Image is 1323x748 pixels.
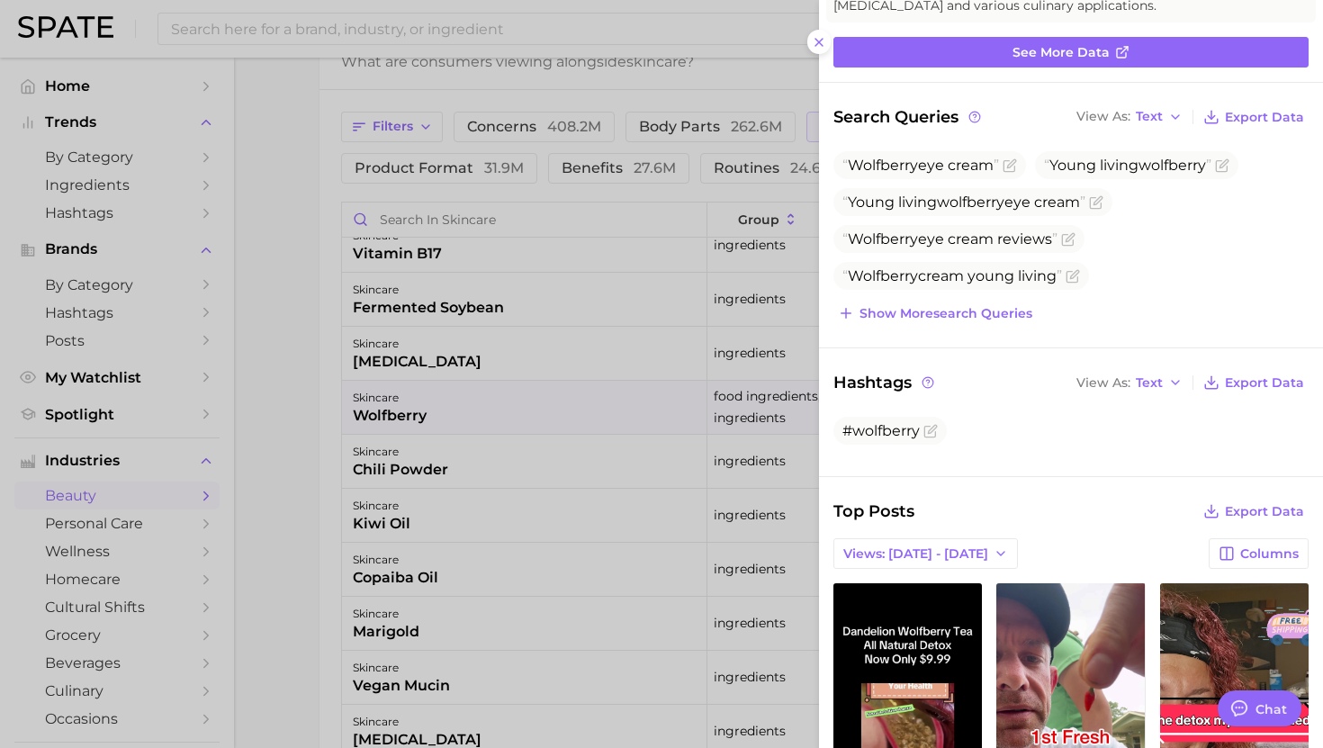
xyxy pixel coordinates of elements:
[848,157,918,174] span: Wolfberry
[923,424,938,438] button: Flag as miscategorized or irrelevant
[1199,499,1309,524] button: Export Data
[1076,112,1130,122] span: View As
[1072,105,1187,129] button: View AsText
[848,230,918,248] span: Wolfberry
[842,194,1085,211] span: Young living eye cream
[937,194,1004,211] span: wolfberry
[842,267,1062,284] span: cream young living
[1066,269,1080,284] button: Flag as miscategorized or irrelevant
[842,422,920,439] span: #wolfberry
[1012,45,1110,60] span: See more data
[1225,375,1304,391] span: Export Data
[859,306,1032,321] span: Show more search queries
[1209,538,1309,569] button: Columns
[1089,195,1103,210] button: Flag as miscategorized or irrelevant
[843,546,988,562] span: Views: [DATE] - [DATE]
[842,230,1057,248] span: eye cream reviews
[833,499,914,524] span: Top Posts
[848,267,918,284] span: Wolfberry
[1225,504,1304,519] span: Export Data
[1061,232,1075,247] button: Flag as miscategorized or irrelevant
[1199,104,1309,130] button: Export Data
[833,104,984,130] span: Search Queries
[833,370,937,395] span: Hashtags
[1136,112,1163,122] span: Text
[833,301,1037,326] button: Show moresearch queries
[1199,370,1309,395] button: Export Data
[1225,110,1304,125] span: Export Data
[833,538,1018,569] button: Views: [DATE] - [DATE]
[842,157,999,174] span: eye cream
[1138,157,1206,174] span: wolfberry
[1215,158,1229,173] button: Flag as miscategorized or irrelevant
[833,37,1309,68] a: See more data
[1003,158,1017,173] button: Flag as miscategorized or irrelevant
[1076,378,1130,388] span: View As
[1072,371,1187,394] button: View AsText
[1240,546,1299,562] span: Columns
[1136,378,1163,388] span: Text
[1044,157,1211,174] span: Young living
